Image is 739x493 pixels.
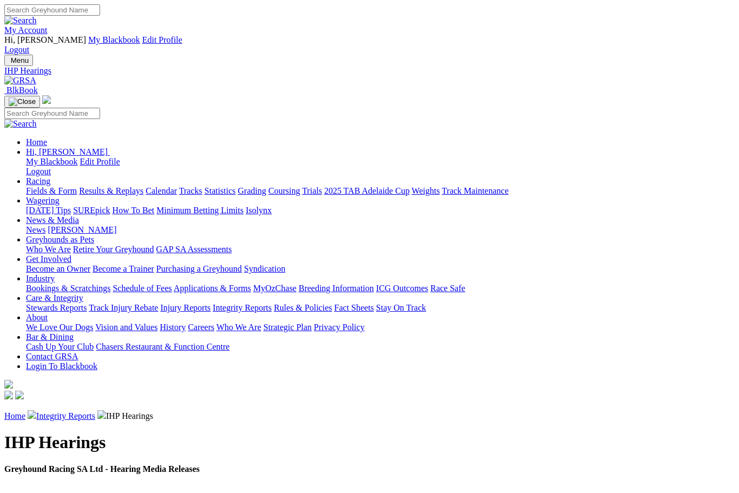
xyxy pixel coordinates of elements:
[274,303,332,312] a: Rules & Policies
[376,284,428,293] a: ICG Outcomes
[26,323,93,332] a: We Love Our Dogs
[442,186,509,195] a: Track Maintenance
[113,284,171,293] a: Schedule of Fees
[299,284,374,293] a: Breeding Information
[26,254,71,264] a: Get Involved
[9,97,36,106] img: Close
[4,410,735,421] p: IHP Hearings
[246,206,272,215] a: Isolynx
[4,66,735,76] a: IHP Hearings
[26,215,79,225] a: News & Media
[93,264,154,273] a: Become a Trainer
[73,245,154,254] a: Retire Your Greyhound
[412,186,440,195] a: Weights
[79,186,143,195] a: Results & Replays
[4,391,13,399] img: facebook.svg
[97,410,106,419] img: chevron-right.svg
[314,323,365,332] a: Privacy Policy
[376,303,426,312] a: Stay On Track
[204,186,236,195] a: Statistics
[26,137,47,147] a: Home
[263,323,312,332] a: Strategic Plan
[26,264,735,274] div: Get Involved
[113,206,155,215] a: How To Bet
[253,284,296,293] a: MyOzChase
[48,225,116,234] a: [PERSON_NAME]
[4,45,29,54] a: Logout
[26,361,97,371] a: Login To Blackbook
[26,332,74,341] a: Bar & Dining
[11,56,29,64] span: Menu
[26,313,48,322] a: About
[142,35,182,44] a: Edit Profile
[26,196,60,205] a: Wagering
[6,86,38,95] span: BlkBook
[4,16,37,25] img: Search
[146,186,177,195] a: Calendar
[4,432,735,452] h1: IHP Hearings
[15,391,24,399] img: twitter.svg
[42,95,51,104] img: logo-grsa-white.png
[26,352,78,361] a: Contact GRSA
[73,206,110,215] a: SUREpick
[4,380,13,389] img: logo-grsa-white.png
[26,303,735,313] div: Care & Integrity
[26,264,90,273] a: Become an Owner
[4,464,200,474] strong: Greyhound Racing SA Ltd - Hearing Media Releases
[244,264,285,273] a: Syndication
[36,411,95,420] a: Integrity Reports
[26,293,83,303] a: Care & Integrity
[26,186,77,195] a: Fields & Form
[26,245,71,254] a: Who We Are
[238,186,266,195] a: Grading
[95,323,157,332] a: Vision and Values
[96,342,229,351] a: Chasers Restaurant & Function Centre
[26,274,55,283] a: Industry
[26,147,110,156] a: Hi, [PERSON_NAME]
[4,35,735,55] div: My Account
[4,35,86,44] span: Hi, [PERSON_NAME]
[26,206,735,215] div: Wagering
[26,147,108,156] span: Hi, [PERSON_NAME]
[26,303,87,312] a: Stewards Reports
[324,186,410,195] a: 2025 TAB Adelaide Cup
[156,206,243,215] a: Minimum Betting Limits
[4,86,38,95] a: BlkBook
[4,55,33,66] button: Toggle navigation
[4,4,100,16] input: Search
[26,284,110,293] a: Bookings & Scratchings
[26,245,735,254] div: Greyhounds as Pets
[216,323,261,332] a: Who We Are
[26,342,94,351] a: Cash Up Your Club
[430,284,465,293] a: Race Safe
[4,411,25,420] a: Home
[26,206,71,215] a: [DATE] Tips
[4,25,48,35] a: My Account
[174,284,251,293] a: Applications & Forms
[302,186,322,195] a: Trials
[26,225,45,234] a: News
[26,167,51,176] a: Logout
[26,235,94,244] a: Greyhounds as Pets
[188,323,214,332] a: Careers
[26,176,50,186] a: Racing
[156,245,232,254] a: GAP SA Assessments
[156,264,242,273] a: Purchasing a Greyhound
[4,76,36,86] img: GRSA
[28,410,36,419] img: chevron-right.svg
[334,303,374,312] a: Fact Sheets
[4,119,37,129] img: Search
[26,157,78,166] a: My Blackbook
[26,157,735,176] div: Hi, [PERSON_NAME]
[26,284,735,293] div: Industry
[80,157,120,166] a: Edit Profile
[89,303,158,312] a: Track Injury Rebate
[4,96,40,108] button: Toggle navigation
[26,342,735,352] div: Bar & Dining
[26,186,735,196] div: Racing
[160,303,210,312] a: Injury Reports
[4,108,100,119] input: Search
[26,323,735,332] div: About
[160,323,186,332] a: History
